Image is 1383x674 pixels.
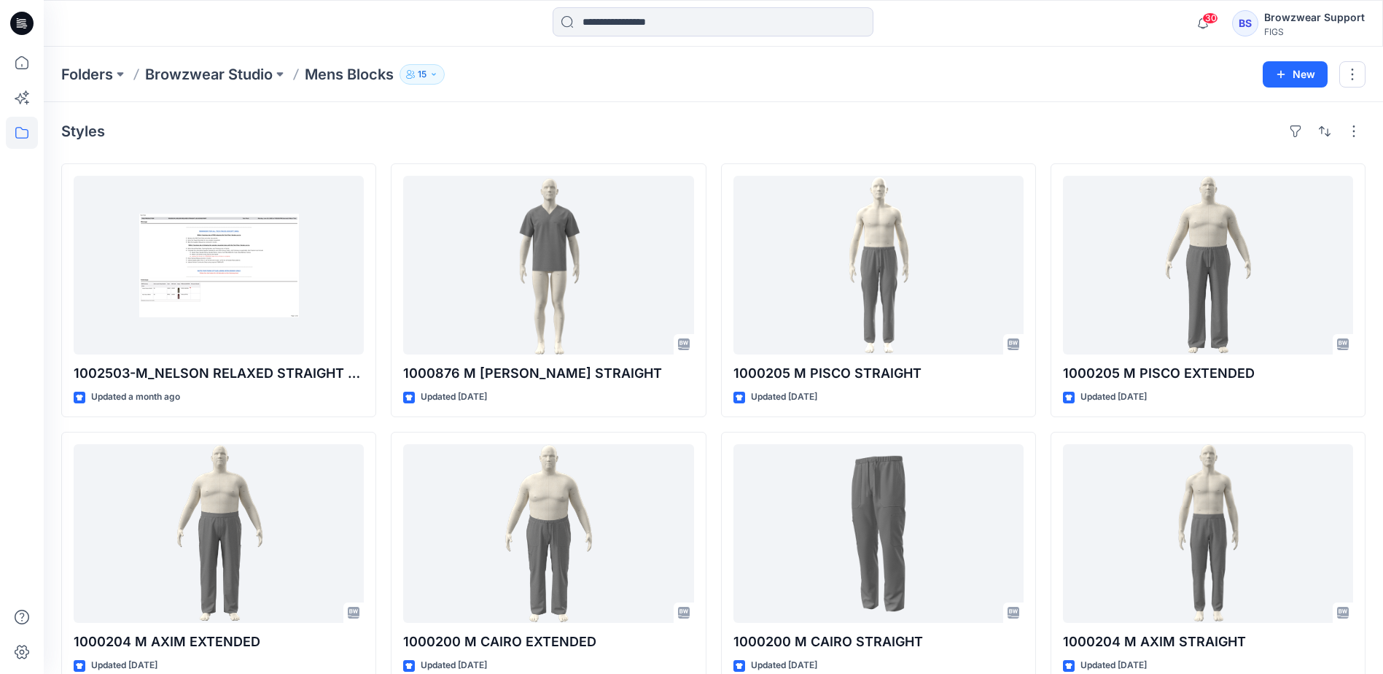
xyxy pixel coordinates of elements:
p: 1000204 M AXIM EXTENDED [74,632,364,652]
p: Mens Blocks [305,64,394,85]
a: 1000876 M BAKER STRAIGHT [403,176,693,355]
p: Updated [DATE] [751,390,817,405]
p: 1000204 M AXIM STRAIGHT [1063,632,1353,652]
p: Updated [DATE] [751,658,817,673]
p: 15 [418,66,426,82]
a: Folders [61,64,113,85]
p: 1000205 M PISCO STRAIGHT [733,363,1024,384]
div: Browzwear Support [1264,9,1365,26]
a: 1000205 M PISCO EXTENDED [1063,176,1353,355]
a: 1002503-M_NELSON RELAXED STRAIGHT LEG SCRUB PANT [74,176,364,355]
h4: Styles [61,123,105,140]
p: 1002503-M_NELSON RELAXED STRAIGHT LEG SCRUB PANT [74,363,364,384]
p: Updated a month ago [91,390,180,405]
p: 1000200 M CAIRO EXTENDED [403,632,693,652]
a: 1000204 M AXIM EXTENDED [74,444,364,623]
a: 1000200 M CAIRO EXTENDED [403,444,693,623]
a: Browzwear Studio [145,64,273,85]
div: FIGS [1264,26,1365,37]
p: 1000200 M CAIRO STRAIGHT [733,632,1024,652]
p: 1000876 M [PERSON_NAME] STRAIGHT [403,363,693,384]
button: New [1263,61,1328,88]
p: Updated [DATE] [1080,390,1147,405]
button: 15 [400,64,445,85]
p: Updated [DATE] [1080,658,1147,673]
a: 1000204 M AXIM STRAIGHT [1063,444,1353,623]
a: 1000205 M PISCO STRAIGHT [733,176,1024,355]
a: 1000200 M CAIRO STRAIGHT [733,444,1024,623]
p: Updated [DATE] [421,390,487,405]
p: Updated [DATE] [421,658,487,673]
p: 1000205 M PISCO EXTENDED [1063,363,1353,384]
div: BS [1232,10,1258,36]
p: Updated [DATE] [91,658,157,673]
span: 30 [1202,12,1218,24]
